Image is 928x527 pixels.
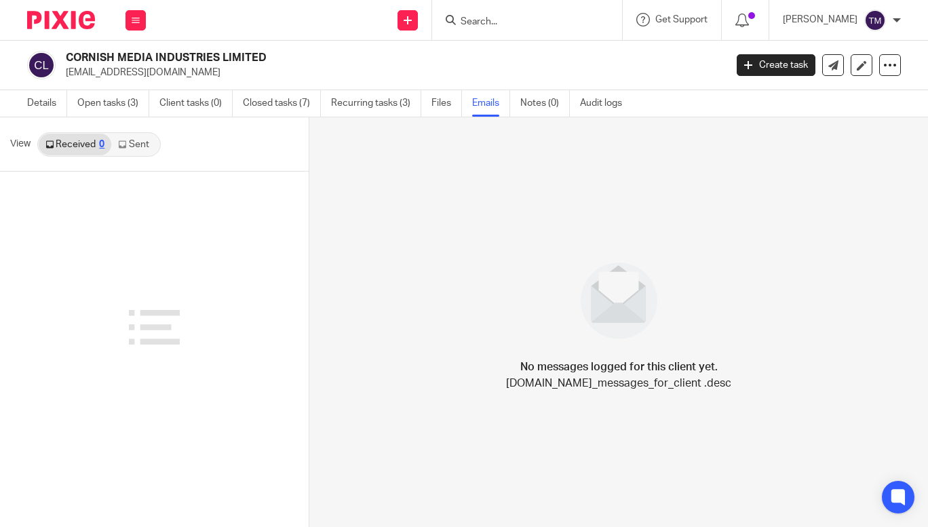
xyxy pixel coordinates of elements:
img: image [572,254,666,348]
div: 0 [99,140,104,149]
a: Details [27,90,67,117]
span: View [10,137,31,151]
a: Audit logs [580,90,632,117]
p: [EMAIL_ADDRESS][DOMAIN_NAME] [66,66,716,79]
img: svg%3E [864,9,886,31]
a: Recurring tasks (3) [331,90,421,117]
a: Files [431,90,462,117]
img: svg%3E [27,51,56,79]
a: Closed tasks (7) [243,90,321,117]
a: Create task [737,54,815,76]
p: [DOMAIN_NAME]_messages_for_client .desc [506,375,731,391]
p: [PERSON_NAME] [783,13,857,26]
span: Get Support [655,15,708,24]
a: Client tasks (0) [159,90,233,117]
h2: CORNISH MEDIA INDUSTRIES LIMITED [66,51,586,65]
img: Pixie [27,11,95,29]
a: Notes (0) [520,90,570,117]
a: Received0 [39,134,111,155]
input: Search [459,16,581,28]
a: Sent [111,134,159,155]
a: Open tasks (3) [77,90,149,117]
a: Emails [472,90,510,117]
h4: No messages logged for this client yet. [520,359,718,375]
